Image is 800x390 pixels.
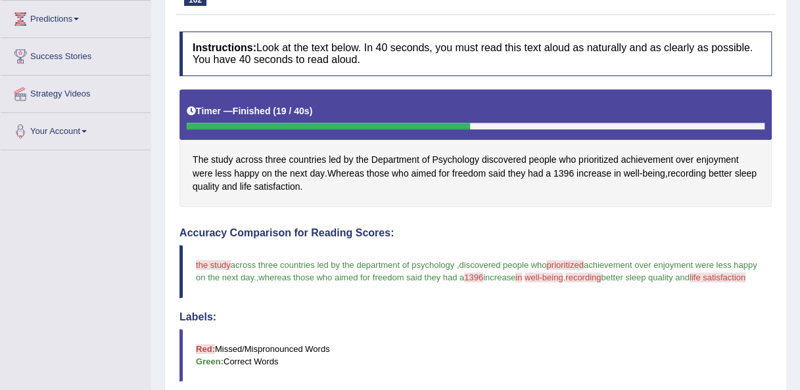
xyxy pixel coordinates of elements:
span: Click to see word definition [235,153,262,167]
b: 19 / 40s [276,106,310,116]
h4: Labels: [179,311,772,323]
span: , [457,260,459,270]
span: Click to see word definition [344,153,354,167]
b: Instructions: [193,42,256,53]
span: , [563,272,565,282]
span: Click to see word definition [422,153,430,167]
span: Click to see word definition [507,167,525,181]
span: Click to see word definition [438,167,449,181]
span: Click to see word definition [327,167,364,181]
span: Click to see word definition [193,153,208,167]
span: , [256,272,259,282]
span: Click to see word definition [392,167,409,181]
span: Click to see word definition [215,167,231,181]
span: Click to see word definition [222,180,237,194]
span: Click to see word definition [193,167,212,181]
span: across three countries led by the department of psychology [231,260,454,270]
blockquote: Missed/Mispronounced Words Correct Words [179,329,772,381]
span: Click to see word definition [482,153,527,167]
span: Click to see word definition [576,167,611,181]
b: ) [310,106,313,116]
span: discovered people who [459,260,546,270]
span: in [515,272,522,282]
span: Click to see word definition [667,167,705,181]
h5: Timer — [187,106,312,116]
span: Click to see word definition [546,167,551,181]
span: Click to see word definition [356,153,368,167]
span: increase [483,272,515,282]
span: Click to see word definition [614,167,621,181]
span: Click to see word definition [240,180,252,194]
span: Click to see word definition [371,153,419,167]
span: Click to see word definition [289,153,326,167]
b: Green: [196,357,224,366]
h4: Accuracy Comparison for Reading Scores: [179,227,772,239]
span: Click to see word definition [488,167,506,181]
span: Click to see word definition [642,167,665,181]
span: Click to see word definition [578,153,619,167]
span: Click to see word definition [411,167,436,181]
h4: Look at the text below. In 40 seconds, you must read this text aloud as naturally and as clearly ... [179,32,772,76]
a: Your Account [1,113,151,146]
span: Click to see word definition [528,167,543,181]
span: recording [565,272,601,282]
span: Click to see word definition [193,180,219,194]
span: Click to see word definition [529,153,556,167]
span: Click to see word definition [367,167,389,181]
a: Success Stories [1,38,151,71]
span: Click to see word definition [254,180,300,194]
span: Click to see word definition [432,153,479,167]
span: Click to see word definition [275,167,287,181]
span: Click to see word definition [211,153,233,167]
span: better sleep quality and [601,272,689,282]
span: Click to see word definition [290,167,307,181]
span: Click to see word definition [266,153,287,167]
span: Click to see word definition [676,153,694,167]
span: . [254,272,256,282]
span: whereas those who aimed for freedom said they had a [258,272,464,282]
span: Click to see word definition [310,167,325,181]
span: well-being [525,272,563,282]
span: Click to see word definition [559,153,576,167]
b: Red: [196,344,215,354]
b: Finished [233,106,271,116]
span: Click to see word definition [329,153,341,167]
span: Click to see word definition [452,167,486,181]
b: ( [273,106,276,116]
span: prioritized [546,260,583,270]
span: Click to see word definition [621,153,672,167]
span: Click to see word definition [734,167,756,181]
span: Click to see word definition [262,167,272,181]
span: Click to see word definition [696,153,739,167]
span: life satisfaction [690,272,745,282]
span: Click to see word definition [709,167,732,181]
span: Click to see word definition [623,167,639,181]
span: Click to see word definition [553,167,574,181]
a: Predictions [1,1,151,33]
div: . - , . [179,89,772,207]
span: Click to see word definition [234,167,259,181]
span: the study [196,260,231,270]
span: 1396 [464,272,483,282]
a: Strategy Videos [1,76,151,108]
